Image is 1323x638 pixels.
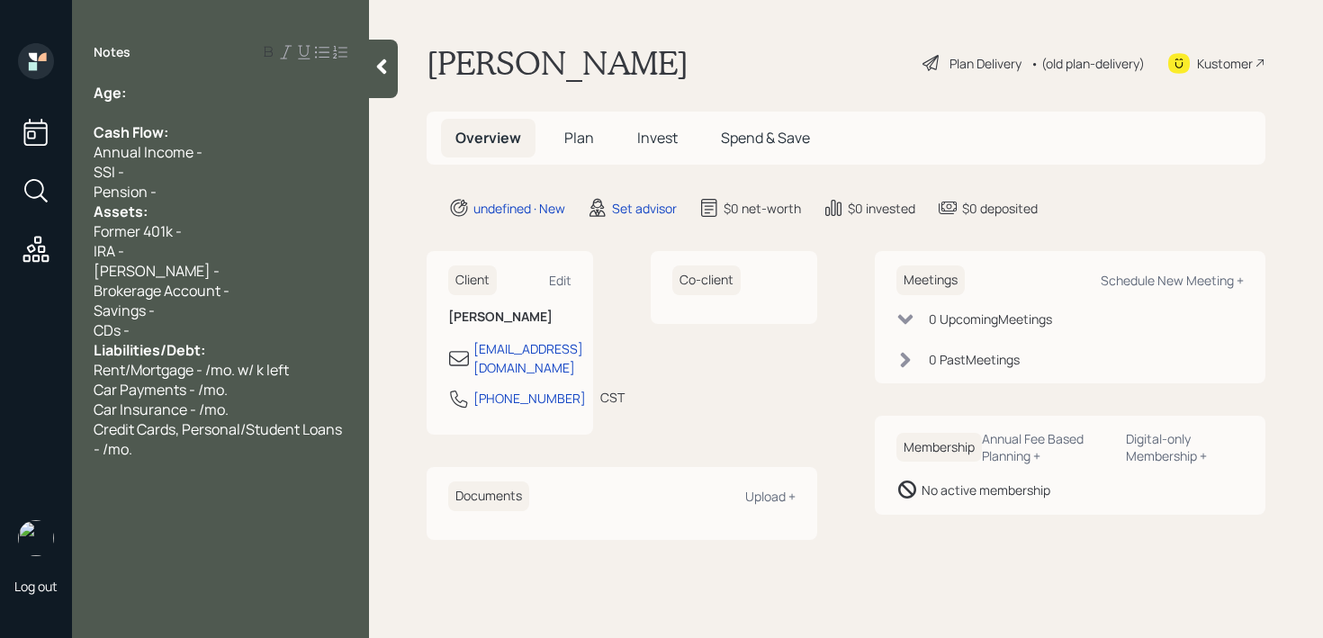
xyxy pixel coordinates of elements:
[949,54,1021,73] div: Plan Delivery
[94,162,124,182] span: SSI -
[922,481,1050,499] div: No active membership
[929,310,1052,328] div: 0 Upcoming Meeting s
[94,142,202,162] span: Annual Income -
[1197,54,1253,73] div: Kustomer
[721,128,810,148] span: Spend & Save
[1126,430,1244,464] div: Digital-only Membership +
[564,128,594,148] span: Plan
[612,199,677,218] div: Set advisor
[672,265,741,295] h6: Co-client
[427,43,688,83] h1: [PERSON_NAME]
[94,301,155,320] span: Savings -
[94,360,289,380] span: Rent/Mortgage - /mo. w/ k left
[94,340,205,360] span: Liabilities/Debt:
[94,400,229,419] span: Car Insurance - /mo.
[448,310,571,325] h6: [PERSON_NAME]
[455,128,521,148] span: Overview
[473,389,586,408] div: [PHONE_NUMBER]
[1030,54,1145,73] div: • (old plan-delivery)
[94,419,345,459] span: Credit Cards, Personal/Student Loans - /mo.
[982,430,1111,464] div: Annual Fee Based Planning +
[724,199,801,218] div: $0 net-worth
[94,83,126,103] span: Age:
[896,265,965,295] h6: Meetings
[549,272,571,289] div: Edit
[94,380,228,400] span: Car Payments - /mo.
[448,481,529,511] h6: Documents
[962,199,1038,218] div: $0 deposited
[18,520,54,556] img: retirable_logo.png
[929,350,1020,369] div: 0 Past Meeting s
[473,339,583,377] div: [EMAIL_ADDRESS][DOMAIN_NAME]
[473,199,565,218] div: undefined · New
[94,261,220,281] span: [PERSON_NAME] -
[600,388,625,407] div: CST
[94,43,130,61] label: Notes
[637,128,678,148] span: Invest
[94,320,130,340] span: CDs -
[848,199,915,218] div: $0 invested
[94,221,182,241] span: Former 401k -
[1101,272,1244,289] div: Schedule New Meeting +
[745,488,796,505] div: Upload +
[448,265,497,295] h6: Client
[896,433,982,463] h6: Membership
[14,578,58,595] div: Log out
[94,202,148,221] span: Assets:
[94,182,157,202] span: Pension -
[94,122,168,142] span: Cash Flow:
[94,241,124,261] span: IRA -
[94,281,229,301] span: Brokerage Account -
